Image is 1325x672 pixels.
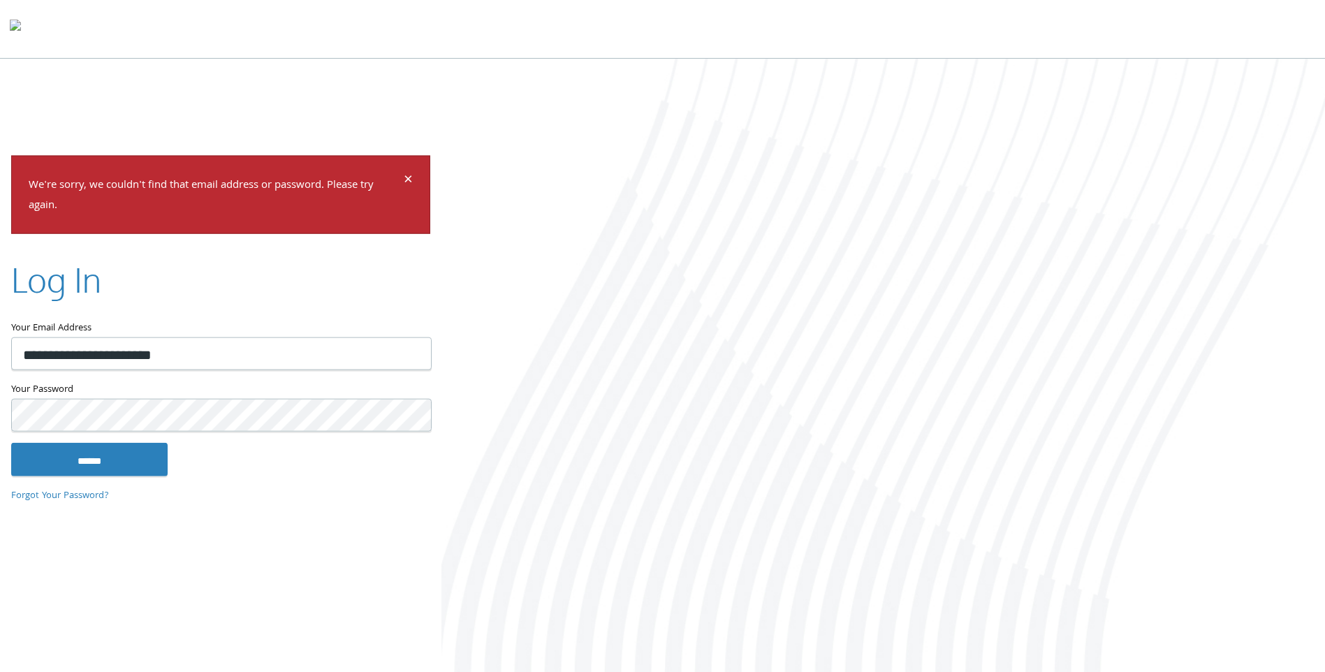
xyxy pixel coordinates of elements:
img: todyl-logo-dark.svg [10,15,21,43]
p: We're sorry, we couldn't find that email address or password. Please try again. [29,176,402,217]
a: Forgot Your Password? [11,488,109,504]
label: Your Password [11,381,430,398]
button: Dismiss alert [404,173,413,190]
span: × [404,168,413,195]
h2: Log In [11,256,101,302]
